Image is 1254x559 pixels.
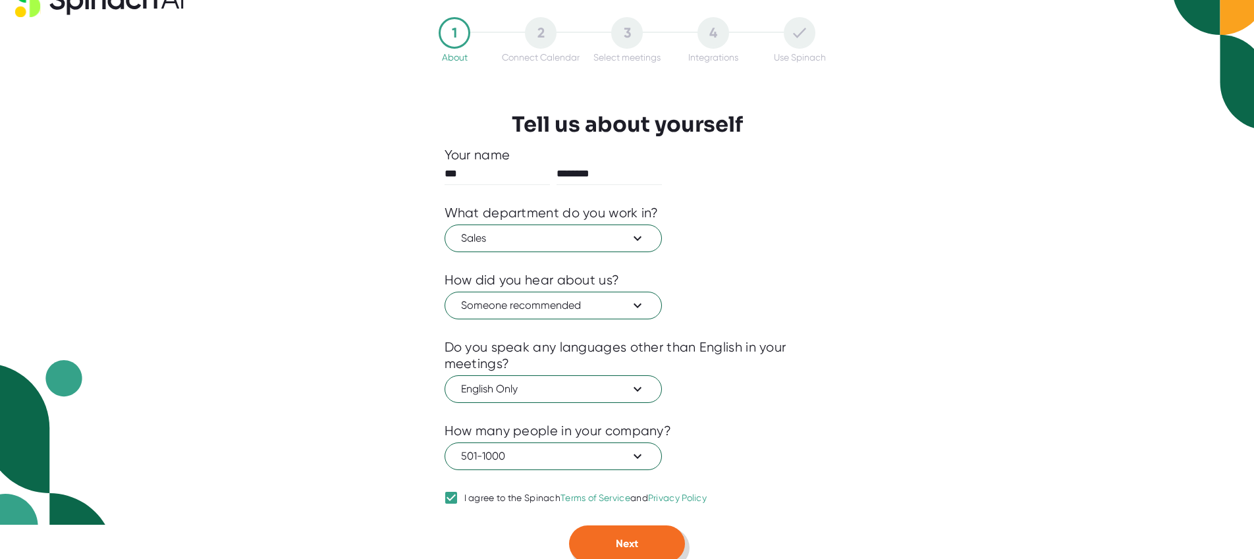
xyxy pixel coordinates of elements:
div: 4 [697,17,729,49]
div: What department do you work in? [445,205,659,221]
div: How many people in your company? [445,423,672,439]
span: Sales [461,230,645,246]
div: Use Spinach [774,52,826,63]
div: Do you speak any languages other than English in your meetings? [445,339,810,372]
div: How did you hear about us? [445,272,620,288]
button: English Only [445,375,662,403]
a: Terms of Service [560,492,630,503]
span: 501-1000 [461,448,645,464]
button: Someone recommended [445,292,662,319]
div: 1 [439,17,470,49]
div: I agree to the Spinach and [464,492,707,504]
h3: Tell us about yourself [512,112,743,137]
div: 2 [525,17,557,49]
div: About [442,52,468,63]
div: Select meetings [593,52,661,63]
span: Someone recommended [461,298,645,313]
a: Privacy Policy [648,492,707,503]
button: Sales [445,225,662,252]
div: 3 [611,17,643,49]
span: Next [616,537,638,550]
div: Your name [445,147,810,163]
div: Integrations [688,52,738,63]
button: 501-1000 [445,442,662,470]
div: Connect Calendar [502,52,580,63]
span: English Only [461,381,645,397]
